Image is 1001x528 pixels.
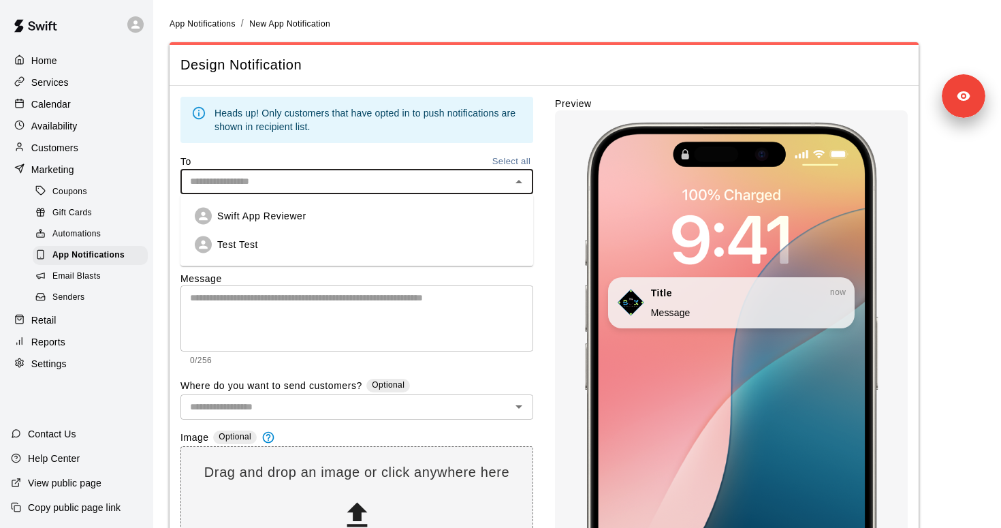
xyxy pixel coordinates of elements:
[52,228,101,241] span: Automations
[52,249,125,262] span: App Notifications
[195,236,258,253] div: Test Test
[11,50,142,71] a: Home
[33,225,148,244] div: Automations
[180,56,908,74] span: Design Notification
[33,202,153,223] a: Gift Cards
[555,97,908,110] label: Preview
[11,72,142,93] a: Services
[261,431,275,444] svg: This is the image that'll be shown in the notification preview. The ideal aspect ratio is 2:1, wi...
[219,432,251,441] span: Optional
[31,357,67,371] p: Settings
[33,204,148,223] div: Gift Cards
[180,272,533,285] label: Message
[180,379,362,394] label: Where do you want to send customers?
[33,246,148,265] div: App Notifications
[33,245,153,266] a: App Notifications
[31,141,78,155] p: Customers
[31,335,65,349] p: Reports
[11,138,142,158] a: Customers
[651,306,846,320] p: Message
[170,16,985,31] nav: breadcrumb
[180,155,191,168] label: To
[33,224,153,245] a: Automations
[28,427,76,441] p: Contact Us
[249,19,330,29] span: New App Notification
[490,154,533,170] button: Select all
[170,19,236,29] span: App Notifications
[11,332,142,352] a: Reports
[33,183,148,202] div: Coupons
[11,159,142,180] a: Marketing
[241,16,244,31] li: /
[11,94,142,114] a: Calendar
[31,54,57,67] p: Home
[33,267,148,286] div: Email Blasts
[651,286,672,300] p: Title
[33,288,153,309] a: Senders
[11,116,142,136] a: Availability
[31,76,69,89] p: Services
[372,380,404,390] span: Optional
[830,286,846,300] span: now
[11,310,142,330] a: Retail
[509,172,528,191] button: Close
[31,97,71,111] p: Calendar
[52,206,92,220] span: Gift Cards
[52,185,87,199] span: Coupons
[170,18,236,29] a: App Notifications
[509,397,528,416] button: Open
[195,208,306,225] div: Swift App Reviewer
[52,291,85,305] span: Senders
[180,431,209,446] label: Image
[31,119,78,133] p: Availability
[52,270,101,283] span: Email Blasts
[31,313,57,327] p: Retail
[617,289,644,316] img: Notification Icon
[28,501,121,514] p: Copy public page link
[214,101,522,139] div: Heads up! Only customers that have opted in to push notifications are shown in recipient list.
[11,354,142,374] a: Settings
[31,163,74,176] p: Marketing
[190,354,524,368] p: 0/256
[33,181,153,202] a: Coupons
[33,266,153,288] a: Email Blasts
[28,452,80,465] p: Help Center
[33,288,148,307] div: Senders
[28,476,101,490] p: View public page
[181,463,533,482] p: Drag and drop an image or click anywhere here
